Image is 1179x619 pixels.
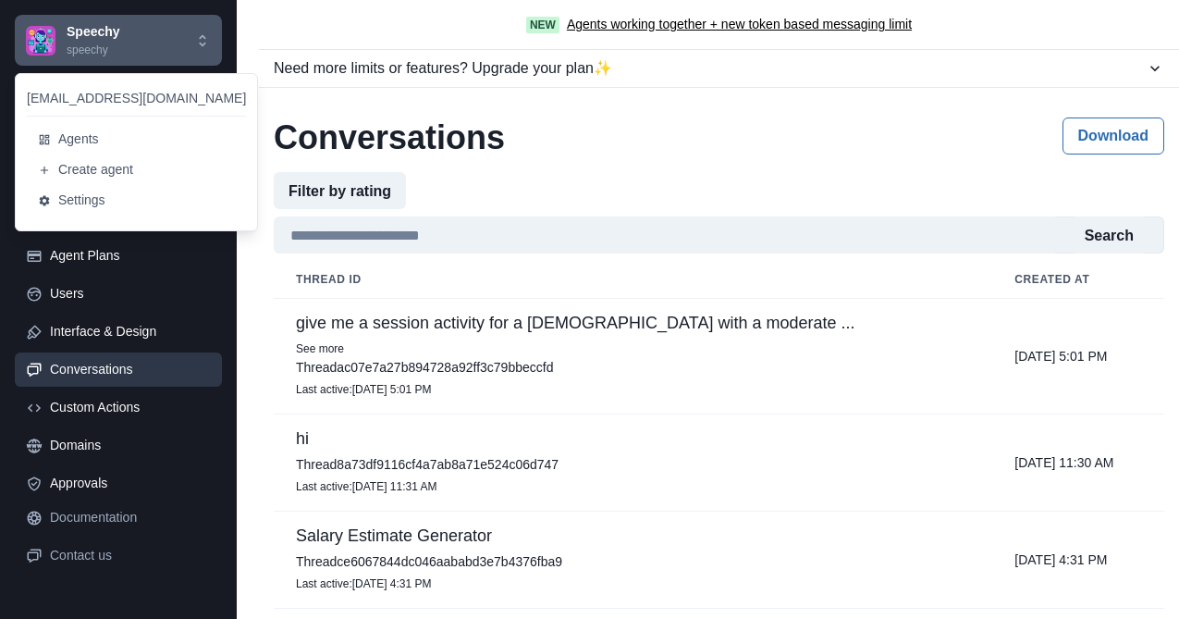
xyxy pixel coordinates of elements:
[50,508,211,527] div: Documentation
[296,429,970,448] p: hi
[50,322,211,341] div: Interface & Design
[187,107,202,122] img: tab_keywords_by_traffic_grey.svg
[27,185,246,216] button: Settings
[50,246,211,266] div: Agent Plans
[567,15,912,34] a: Agents working together + new token based messaging limit
[274,172,406,209] button: Filter by rating
[50,436,211,455] div: Domains
[67,22,120,42] p: Speechy
[26,26,55,56] img: Chakra UI
[52,30,91,44] div: v 4.0.25
[48,48,131,63] div: Domain: [URL]
[274,57,1146,80] div: Need more limits or features? Upgrade your plan ✨
[296,477,970,496] p: Last active : [DATE] 11:31 AM
[54,107,68,122] img: tab_domain_overview_orange.svg
[296,526,970,545] p: Salary Estimate Generator
[992,512,1164,609] td: [DATE] 4:31 PM
[274,261,992,299] th: Thread id
[15,15,222,66] button: Chakra UISpeechyspeechy
[296,380,970,399] p: Last active : [DATE] 5:01 PM
[1062,118,1164,155] button: Download
[992,299,1164,415] td: [DATE] 5:01 PM
[274,118,505,157] h2: Conversations
[296,358,970,377] p: Thread ac07e7a27b894728a92ff3c79bbeccfd
[50,360,211,379] div: Conversations
[992,261,1164,299] th: Created at
[15,501,222,535] a: Documentation
[296,552,970,571] p: Thread ce6067844dc046aababd3e7b4376fba9
[30,48,44,63] img: website_grey.svg
[207,109,305,121] div: Keywords by Traffic
[27,155,246,185] button: Create agent
[74,109,166,121] div: Domain Overview
[50,398,211,417] div: Custom Actions
[50,546,211,565] div: Contact us
[296,455,970,474] p: Thread 8a73df9116cf4a7ab8a71e524c06d747
[526,17,559,33] span: New
[259,50,1179,87] button: Need more limits or features? Upgrade your plan✨
[296,314,970,332] p: give me a session activity for a [DEMOGRAPHIC_DATA] with a moderate ...
[50,474,211,493] div: Approvals
[27,89,246,108] p: [EMAIL_ADDRESS][DOMAIN_NAME]
[50,284,211,303] div: Users
[27,124,246,155] button: Agents
[67,42,120,58] p: speechy
[296,340,970,358] p: See more
[30,30,44,44] img: logo_orange.svg
[992,415,1164,512] td: [DATE] 11:30 AM
[296,575,970,593] p: Last active : [DATE] 4:31 PM
[1070,217,1148,254] button: Search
